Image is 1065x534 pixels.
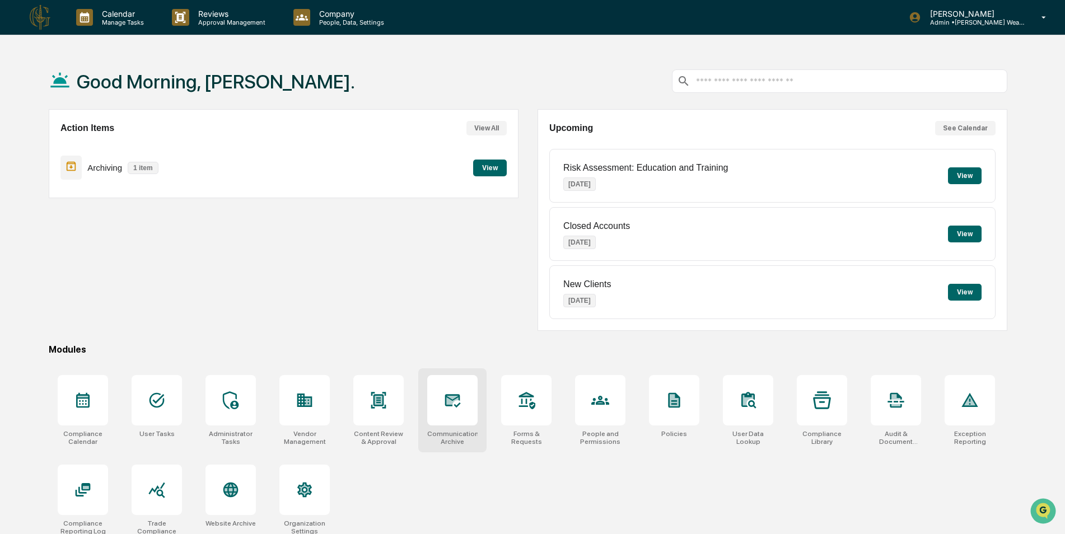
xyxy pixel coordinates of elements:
[575,430,625,446] div: People and Permissions
[563,177,596,191] p: [DATE]
[797,430,847,446] div: Compliance Library
[22,162,71,174] span: Data Lookup
[871,430,921,446] div: Audit & Document Logs
[27,4,54,31] img: logo
[563,221,630,231] p: Closed Accounts
[279,430,330,446] div: Vendor Management
[22,141,72,152] span: Preclearance
[7,137,77,157] a: 🖐️Preclearance
[310,18,390,26] p: People, Data, Settings
[473,162,507,172] a: View
[189,18,271,26] p: Approval Management
[563,163,728,173] p: Risk Assessment: Education and Training
[563,294,596,307] p: [DATE]
[935,121,996,135] button: See Calendar
[501,430,552,446] div: Forms & Requests
[139,430,175,438] div: User Tasks
[948,284,982,301] button: View
[921,9,1025,18] p: [PERSON_NAME]
[49,344,1007,355] div: Modules
[11,163,20,172] div: 🔎
[11,24,204,41] p: How can we help?
[7,158,75,178] a: 🔎Data Lookup
[1029,497,1059,527] iframe: Open customer support
[38,97,142,106] div: We're available if you need us!
[58,430,108,446] div: Compliance Calendar
[661,430,687,438] div: Policies
[205,519,256,527] div: Website Archive
[563,279,611,289] p: New Clients
[77,71,355,93] h1: Good Morning, [PERSON_NAME].
[111,190,136,198] span: Pylon
[563,236,596,249] p: [DATE]
[38,86,184,97] div: Start new chat
[948,167,982,184] button: View
[189,9,271,18] p: Reviews
[723,430,773,446] div: User Data Lookup
[310,9,390,18] p: Company
[353,430,404,446] div: Content Review & Approval
[11,86,31,106] img: 1746055101610-c473b297-6a78-478c-a979-82029cc54cd1
[948,226,982,242] button: View
[205,430,256,446] div: Administrator Tasks
[921,18,1025,26] p: Admin • [PERSON_NAME] Wealth Advisors
[87,163,122,172] p: Archiving
[945,430,995,446] div: Exception Reporting
[79,189,136,198] a: Powered byPylon
[11,142,20,151] div: 🖐️
[549,123,593,133] h2: Upcoming
[60,123,114,133] h2: Action Items
[77,137,143,157] a: 🗄️Attestations
[427,430,478,446] div: Communications Archive
[190,89,204,102] button: Start new chat
[473,160,507,176] button: View
[93,9,150,18] p: Calendar
[81,142,90,151] div: 🗄️
[466,121,507,135] button: View All
[93,18,150,26] p: Manage Tasks
[128,162,158,174] p: 1 item
[92,141,139,152] span: Attestations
